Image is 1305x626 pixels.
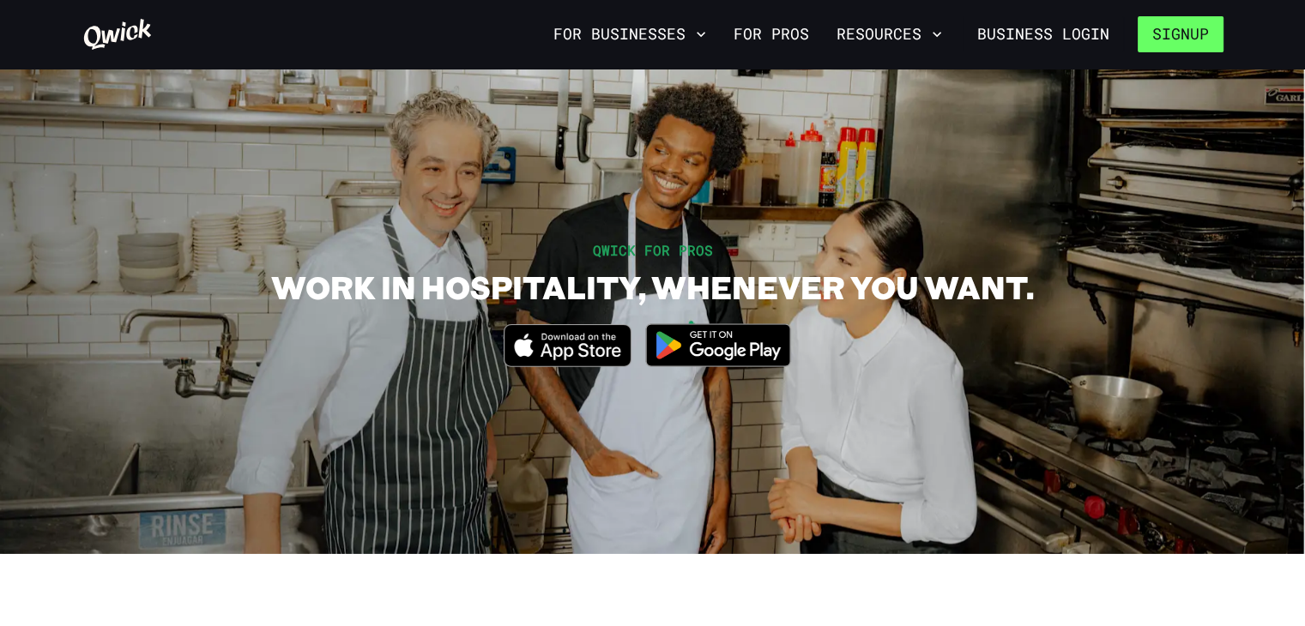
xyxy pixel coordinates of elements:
[547,20,713,49] button: For Businesses
[635,313,801,377] img: Get it on Google Play
[504,352,632,370] a: Download on the App Store
[727,20,816,49] a: For Pros
[963,16,1124,52] a: Business Login
[830,20,949,49] button: Resources
[593,241,713,259] span: QWICK FOR PROS
[271,268,1034,306] h1: WORK IN HOSPITALITY, WHENEVER YOU WANT.
[1138,16,1223,52] button: Signup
